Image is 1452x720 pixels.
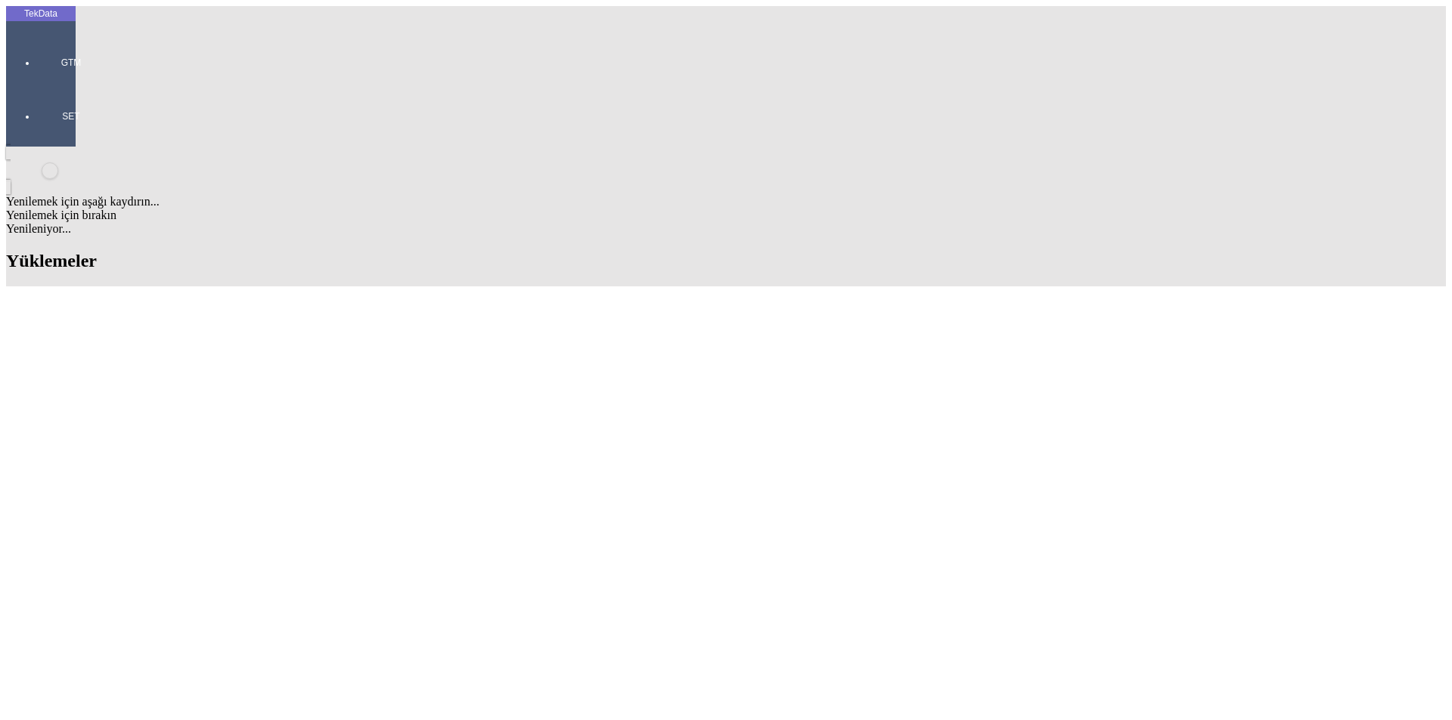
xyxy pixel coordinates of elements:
[6,195,1446,209] div: Yenilemek için aşağı kaydırın...
[6,8,76,20] div: TekData
[48,110,94,122] span: SET
[6,222,1446,236] div: Yenileniyor...
[48,57,94,69] span: GTM
[6,209,1446,222] div: Yenilemek için bırakın
[6,251,1446,271] h2: Yüklemeler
